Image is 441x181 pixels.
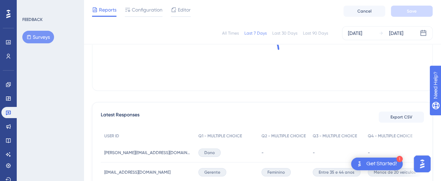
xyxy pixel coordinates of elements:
[99,6,116,14] span: Reports
[343,6,385,17] button: Cancel
[368,150,370,155] span: -
[368,133,412,139] span: Q4 - MULTIPLE CHOICE
[104,150,191,155] span: [PERSON_NAME][EMAIL_ADDRESS][DOMAIN_NAME]
[198,133,242,139] span: Q1 - MULTIPLE CHOICE
[303,30,328,36] div: Last 90 Days
[379,111,424,123] button: Export CSV
[101,111,139,123] span: Latest Responses
[132,6,162,14] span: Configuration
[357,8,372,14] span: Cancel
[267,169,285,175] span: Feminino
[104,133,119,139] span: USER ID
[16,2,44,10] span: Need Help?
[244,30,267,36] div: Last 7 Days
[319,169,355,175] span: Entre 35 e 44 anos
[261,133,306,139] span: Q2 - MULTIPLE CHOICE
[272,30,297,36] div: Last 30 Days
[178,6,191,14] span: Editor
[22,31,54,43] button: Surveys
[355,160,364,168] img: launcher-image-alternative-text
[104,169,170,175] span: [EMAIL_ADDRESS][DOMAIN_NAME]
[204,150,215,155] span: Dono
[366,160,397,168] div: Get Started!
[204,169,220,175] span: Gerente
[391,6,433,17] button: Save
[351,158,403,170] div: Open Get Started! checklist, remaining modules: 1
[261,150,264,155] span: -
[222,30,239,36] div: All Times
[412,153,433,174] iframe: UserGuiding AI Assistant Launcher
[407,8,417,14] span: Save
[348,29,362,37] div: [DATE]
[313,133,357,139] span: Q3 - MULTIPLE CHOICE
[390,114,412,120] span: Export CSV
[374,169,416,175] span: Menos de 20 veículos
[22,17,43,22] div: FEEDBACK
[389,29,403,37] div: [DATE]
[396,156,403,162] div: 1
[313,150,315,155] span: -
